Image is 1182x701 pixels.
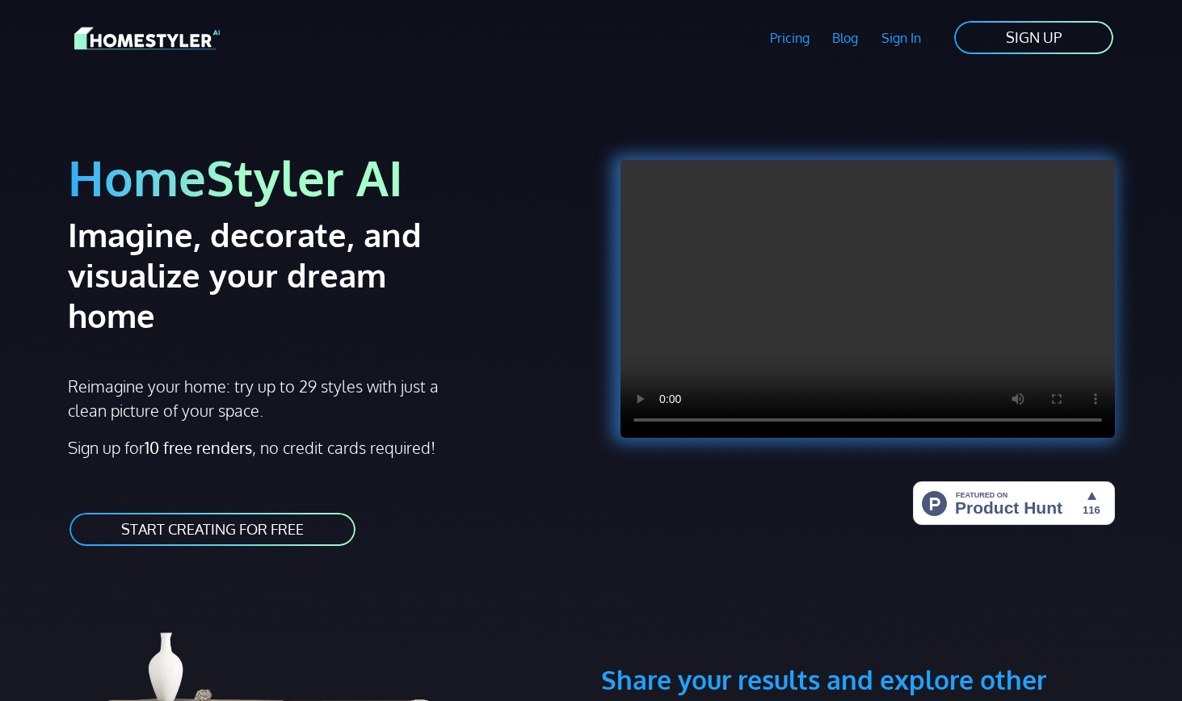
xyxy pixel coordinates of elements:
[68,435,582,460] p: Sign up for , no credit cards required!
[68,374,453,422] p: Reimagine your home: try up to 29 styles with just a clean picture of your space.
[821,19,870,57] a: Blog
[68,147,582,208] h1: HomeStyler AI
[74,24,220,52] img: HomeStyler AI logo
[758,19,821,57] a: Pricing
[68,214,479,335] h2: Imagine, decorate, and visualize your dream home
[953,19,1115,56] a: SIGN UP
[68,511,357,548] a: START CREATING FOR FREE
[870,19,933,57] a: Sign In
[145,437,252,458] strong: 10 free renders
[913,481,1115,525] img: HomeStyler AI - Interior Design Made Easy: One Click to Your Dream Home | Product Hunt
